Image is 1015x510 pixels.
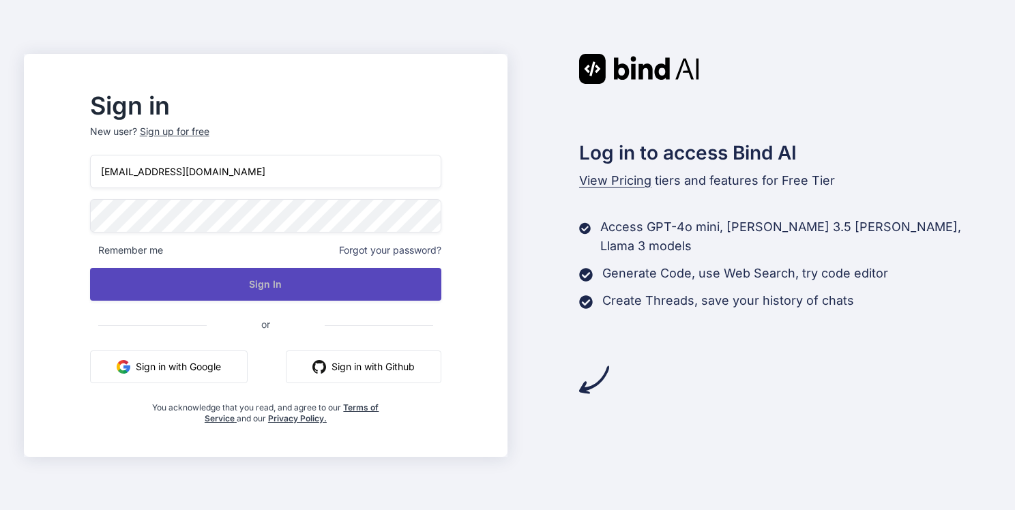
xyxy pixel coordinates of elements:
[205,402,379,423] a: Terms of Service
[90,125,441,155] p: New user?
[579,171,991,190] p: tiers and features for Free Tier
[339,243,441,257] span: Forgot your password?
[312,360,326,374] img: github
[90,155,441,188] input: Login or Email
[90,95,441,117] h2: Sign in
[579,138,991,167] h2: Log in to access Bind AI
[140,125,209,138] div: Sign up for free
[602,291,854,310] p: Create Threads, save your history of chats
[579,54,699,84] img: Bind AI logo
[600,217,991,256] p: Access GPT-4o mini, [PERSON_NAME] 3.5 [PERSON_NAME], Llama 3 models
[579,173,651,187] span: View Pricing
[207,307,325,341] span: or
[579,365,609,395] img: arrow
[90,268,441,301] button: Sign In
[90,350,248,383] button: Sign in with Google
[268,413,327,423] a: Privacy Policy.
[117,360,130,374] img: google
[286,350,441,383] button: Sign in with Github
[90,243,163,257] span: Remember me
[602,264,888,283] p: Generate Code, use Web Search, try code editor
[149,394,383,424] div: You acknowledge that you read, and agree to our and our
